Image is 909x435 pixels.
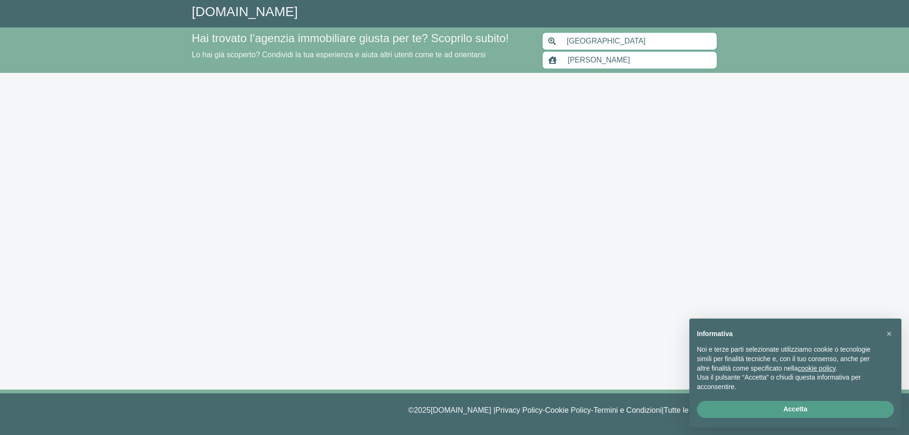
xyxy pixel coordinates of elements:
[192,32,531,45] h4: Hai trovato l’agenzia immobiliare giusta per te? Scoprilo subito!
[798,364,835,372] a: cookie policy - il link si apre in una nuova scheda
[664,406,717,414] a: Tutte le agenzie
[697,401,894,418] button: Accetta
[192,49,531,61] p: Lo hai già scoperto? Condividi la tua esperienza e aiuta altri utenti come te ad orientarsi
[697,373,879,391] p: Usa il pulsante “Accetta” o chiudi questa informativa per acconsentire.
[495,406,543,414] a: Privacy Policy
[545,406,591,414] a: Cookie Policy
[561,32,717,50] input: Inserisci area di ricerca (Comune o Provincia)
[594,406,662,414] a: Termini e Condizioni
[192,4,298,19] a: [DOMAIN_NAME]
[697,330,879,338] h2: Informativa
[886,328,892,339] span: ×
[562,51,717,69] input: Inserisci nome agenzia immobiliare
[697,345,879,373] p: Noi e terze parti selezionate utilizziamo cookie o tecnologie simili per finalità tecniche e, con...
[882,326,897,341] button: Chiudi questa informativa
[192,405,717,416] p: © 2025 [DOMAIN_NAME] | - - |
